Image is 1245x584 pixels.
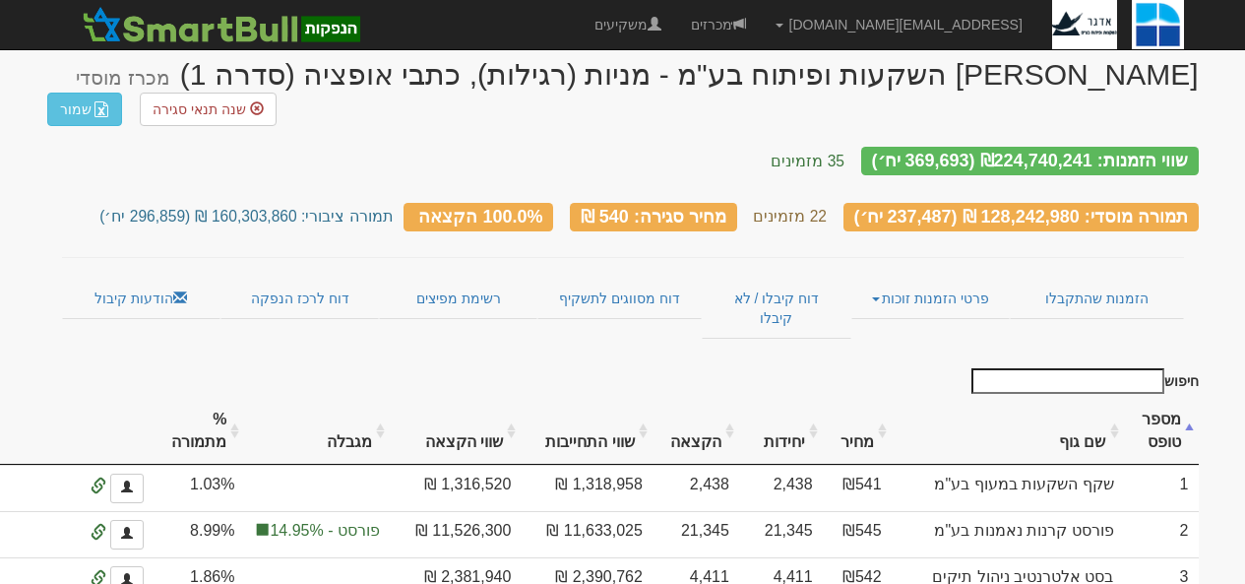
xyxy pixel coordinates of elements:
a: שמור [47,93,122,126]
span: 100.0% הקצאה [418,206,542,226]
th: מספר טופס: activate to sort column descending [1124,399,1199,465]
td: 21,345 [653,511,739,557]
a: שנה תנאי סגירה [140,93,277,126]
td: ₪545 [823,511,892,557]
th: % מתמורה: activate to sort column ascending [154,399,244,465]
small: 35 מזמינים [771,153,844,169]
td: פורסט קרנות נאמנות בע"מ [892,511,1124,557]
a: רשימת מפיצים [379,278,536,319]
td: הקצאה בפועל לקבוצה 'פורסט' 8.99% [244,511,389,557]
div: אדגר השקעות ופיתוח בע"מ - מניות (רגילות), כתבי אופציה (סדרה 1) - הנפקה לציבור [76,58,1198,91]
img: excel-file-white.png [93,101,109,117]
th: הקצאה: activate to sort column ascending [653,399,739,465]
a: פרטי הזמנות זוכות [851,278,1010,319]
small: תמורה ציבורי: 160,303,860 ₪ (296,859 יח׳) [99,208,393,225]
td: 1 [1124,465,1199,511]
a: הזמנות שהתקבלו [1010,278,1183,319]
label: חיפוש [965,368,1199,394]
th: שם גוף : activate to sort column ascending [892,399,1124,465]
td: 11,526,300 ₪ [390,511,521,557]
th: מחיר : activate to sort column ascending [823,399,892,465]
a: דוח קיבלו / לא קיבלו [702,278,850,339]
a: הודעות קיבול [62,278,220,319]
td: ₪541 [823,465,892,511]
td: 2 [1124,511,1199,557]
td: 11,633,025 ₪ [521,511,652,557]
td: 1,316,520 ₪ [390,465,521,511]
img: SmartBull Logo [77,5,366,44]
th: שווי הקצאה: activate to sort column ascending [390,399,521,465]
input: חיפוש [971,368,1164,394]
span: פורסט - 14.95% [254,520,379,543]
div: מחיר סגירה: 540 ₪ [570,203,737,231]
span: שנה תנאי סגירה [153,101,246,117]
td: 2,438 [739,465,823,511]
td: 8.99% [154,511,244,557]
th: שווי התחייבות: activate to sort column ascending [521,399,652,465]
a: דוח מסווגים לתשקיף [537,278,702,319]
small: מכרז מוסדי [76,67,169,89]
small: 22 מזמינים [753,208,827,225]
th: יחידות: activate to sort column ascending [739,399,823,465]
td: 21,345 [739,511,823,557]
td: שקף השקעות במעוף בע"מ [892,465,1124,511]
a: דוח לרכז הנפקה [220,278,379,319]
div: תמורה מוסדי: 128,242,980 ₪ (237,487 יח׳) [843,203,1199,231]
td: 1,318,958 ₪ [521,465,652,511]
td: 1.03% [154,465,244,511]
div: שווי הזמנות: ₪224,740,241 (369,693 יח׳) [861,147,1199,175]
th: מגבלה: activate to sort column ascending [244,399,389,465]
td: 2,438 [653,465,739,511]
